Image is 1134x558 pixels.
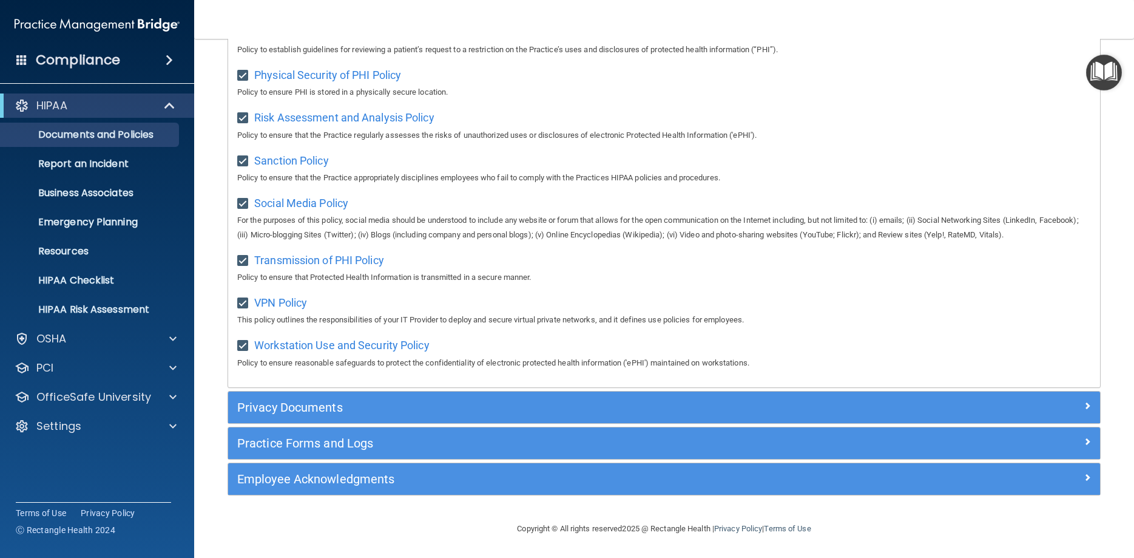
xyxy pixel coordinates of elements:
[237,437,873,450] h5: Practice Forms and Logs
[36,361,53,375] p: PCI
[924,472,1119,520] iframe: Drift Widget Chat Controller
[254,69,401,81] span: Physical Security of PHI Policy
[237,128,1091,143] p: Policy to ensure that the Practice regularly assesses the risks of unauthorized uses or disclosur...
[237,85,1091,100] p: Policy to ensure PHI is stored in a physically secure location.
[254,111,434,124] span: Risk Assessment and Analysis Policy
[237,313,1091,327] p: This policy outlines the responsibilities of your IT Provider to deploy and secure virtual privat...
[237,213,1091,242] p: For the purposes of this policy, social media should be understood to include any website or foru...
[15,98,176,113] a: HIPAA
[237,270,1091,285] p: Policy to ensure that Protected Health Information is transmitted in a secure manner.
[237,356,1091,370] p: Policy to ensure reasonable safeguards to protect the confidentiality of electronic protected hea...
[443,509,886,548] div: Copyright © All rights reserved 2025 @ Rectangle Health | |
[36,419,81,434] p: Settings
[8,158,174,170] p: Report an Incident
[1086,55,1122,90] button: Open Resource Center
[8,216,174,228] p: Emergency Planning
[36,98,67,113] p: HIPAA
[36,52,120,69] h4: Compliance
[15,419,177,434] a: Settings
[237,434,1091,453] a: Practice Forms and Logs
[237,401,873,414] h5: Privacy Documents
[16,507,66,519] a: Terms of Use
[15,332,177,346] a: OSHA
[254,339,430,352] span: Workstation Use and Security Policy
[254,154,329,167] span: Sanction Policy
[254,254,384,267] span: Transmission of PHI Policy
[237,398,1091,417] a: Privacy Documents
[237,472,873,486] h5: Employee Acknowledgments
[15,390,177,404] a: OfficeSafe University
[81,507,135,519] a: Privacy Policy
[8,274,174,287] p: HIPAA Checklist
[15,361,177,375] a: PCI
[254,296,307,309] span: VPN Policy
[254,26,621,39] span: Patient Right to Request a Restriction on Uses and Disclosures of PHI Policy
[714,524,762,533] a: Privacy Policy
[8,129,174,141] p: Documents and Policies
[254,197,348,209] span: Social Media Policy
[36,390,151,404] p: OfficeSafe University
[36,332,67,346] p: OSHA
[237,43,1091,57] p: Policy to establish guidelines for reviewing a patient’s request to a restriction on the Practice...
[8,245,174,257] p: Resources
[764,524,811,533] a: Terms of Use
[8,304,174,316] p: HIPAA Risk Assessment
[8,187,174,199] p: Business Associates
[237,469,1091,489] a: Employee Acknowledgments
[16,524,115,536] span: Ⓒ Rectangle Health 2024
[15,13,180,37] img: PMB logo
[237,171,1091,185] p: Policy to ensure that the Practice appropriately disciplines employees who fail to comply with th...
